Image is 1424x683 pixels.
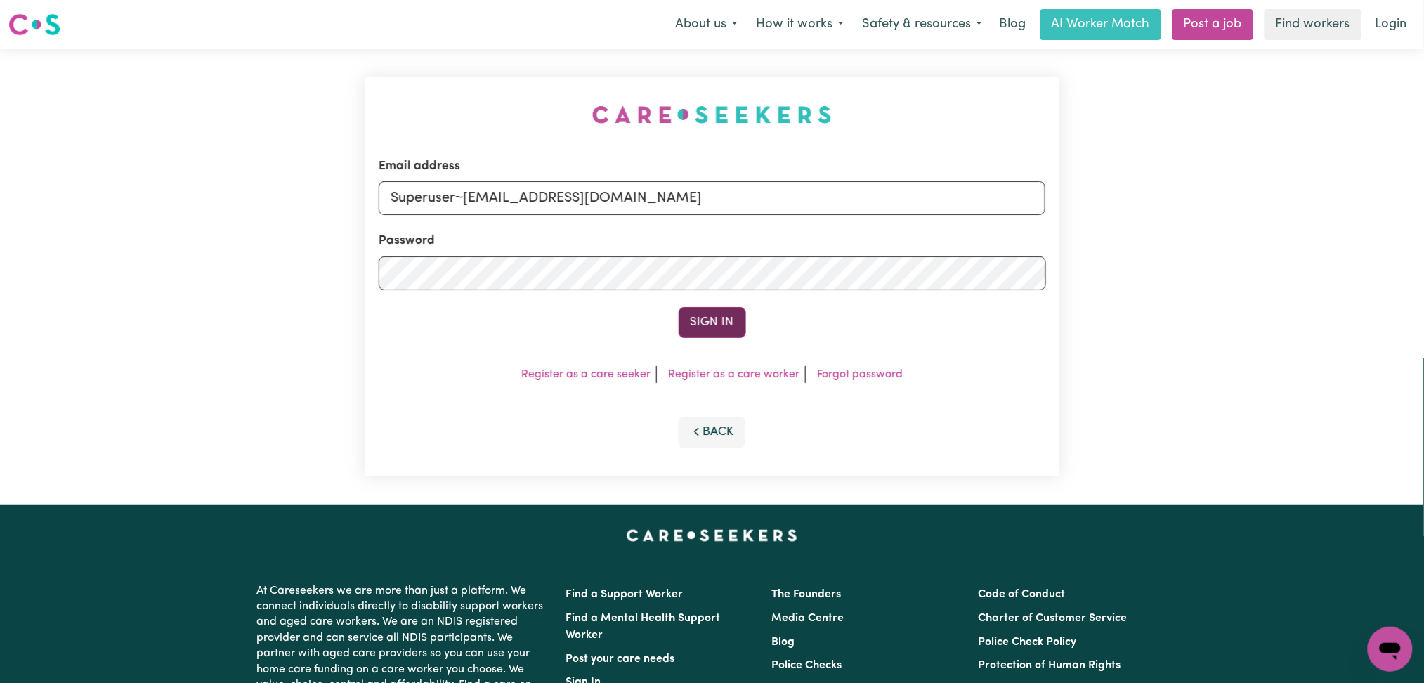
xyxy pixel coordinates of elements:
a: Code of Conduct [978,589,1065,600]
a: Careseekers home page [627,530,797,541]
a: Register as a care seeker [521,369,651,380]
a: Login [1367,9,1416,40]
a: Post a job [1172,9,1253,40]
label: Password [379,232,435,250]
a: AI Worker Match [1040,9,1161,40]
a: Charter of Customer Service [978,613,1127,624]
button: Sign In [679,307,746,338]
button: Back [679,417,746,448]
a: Protection of Human Rights [978,660,1121,671]
a: Blog [991,9,1035,40]
a: Media Centre [772,613,844,624]
a: Police Checks [772,660,842,671]
button: Safety & resources [853,10,991,39]
a: The Founders [772,589,842,600]
a: Police Check Policy [978,637,1076,648]
a: Blog [772,637,795,648]
a: Find a Support Worker [566,589,684,600]
a: Forgot password [817,369,903,380]
input: Email address [379,181,1046,215]
iframe: Button to launch messaging window [1368,627,1413,672]
a: Find workers [1265,9,1361,40]
img: Careseekers logo [8,12,60,37]
button: About us [666,10,747,39]
a: Find a Mental Health Support Worker [566,613,721,641]
label: Email address [379,157,460,176]
a: Post your care needs [566,653,675,665]
a: Careseekers logo [8,8,60,41]
button: How it works [747,10,853,39]
a: Register as a care worker [668,369,799,380]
